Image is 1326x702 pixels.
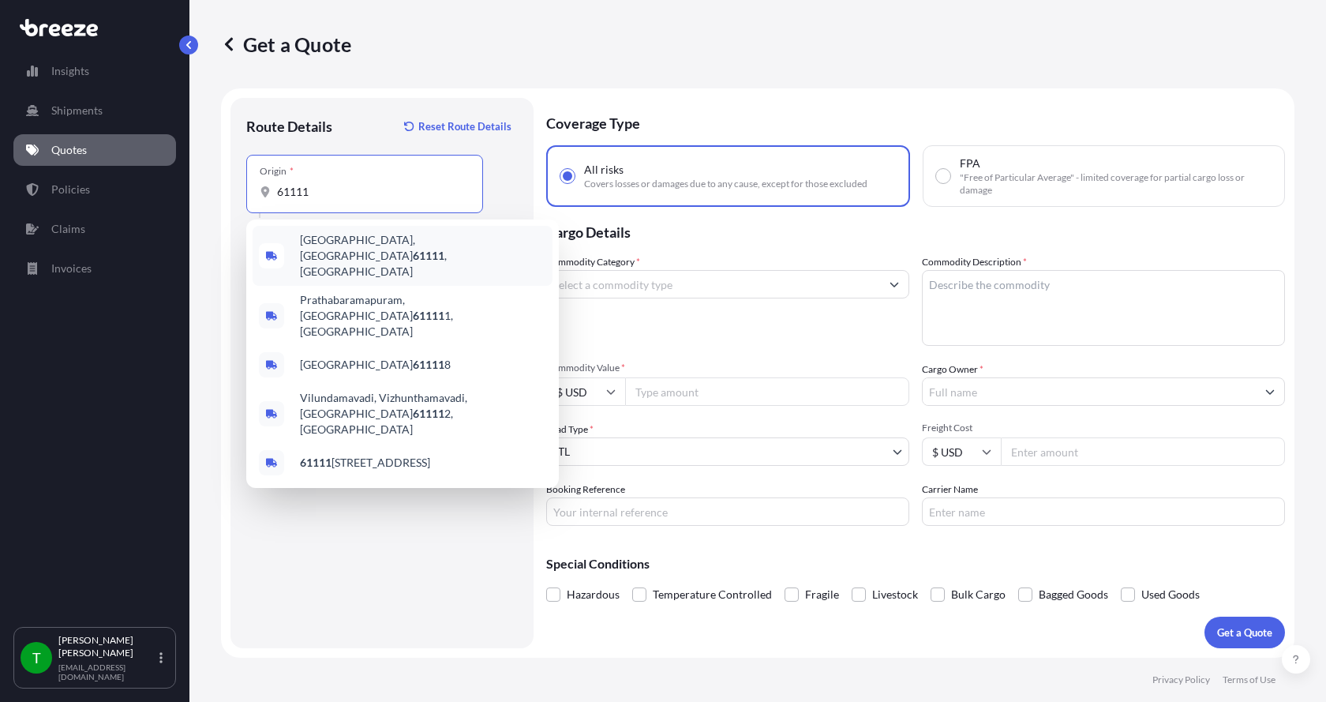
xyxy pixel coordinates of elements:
p: Get a Quote [1217,625,1272,640]
span: Covers losses or damages due to any cause, except for those excluded [584,178,867,190]
button: Show suggestions [1256,377,1284,406]
p: Cargo Details [546,207,1285,254]
p: Reset Route Details [418,118,511,134]
span: Vilundamavadi, Vizhunthamavadi, [GEOGRAPHIC_DATA] 2, [GEOGRAPHIC_DATA] [300,390,546,437]
p: Privacy Policy [1152,674,1210,686]
p: Get a Quote [221,32,351,57]
span: Commodity Value [546,362,909,374]
span: T [32,650,41,666]
p: Terms of Use [1223,674,1275,686]
b: 61111 [300,456,331,469]
span: Livestock [872,583,918,606]
div: Show suggestions [246,220,559,488]
span: FPA [960,156,980,171]
span: [STREET_ADDRESS] [300,455,430,471]
span: Temperature Controlled [653,583,772,606]
span: Used Goods [1141,583,1200,606]
button: Show suggestions [880,270,908,298]
b: 61111 [413,249,444,262]
input: Full name [923,377,1256,406]
span: Freight Cost [922,422,1285,434]
input: Type amount [625,377,909,406]
label: Carrier Name [922,482,978,497]
p: Quotes [51,142,87,158]
b: 61111 [413,309,444,322]
label: Commodity Description [922,254,1027,270]
b: 61111 [413,407,444,420]
span: LTL [553,444,570,460]
label: Commodity Category [546,254,640,270]
label: Cargo Owner [922,362,983,377]
label: Booking Reference [546,482,625,497]
span: All risks [584,162,624,178]
p: [PERSON_NAME] [PERSON_NAME] [58,634,156,659]
input: Enter name [922,497,1285,526]
div: Origin [260,165,294,178]
input: Origin [277,184,463,200]
span: [GEOGRAPHIC_DATA] 8 [300,357,451,373]
p: Shipments [51,103,103,118]
p: Coverage Type [546,98,1285,145]
span: Bulk Cargo [951,583,1006,606]
input: Select a commodity type [547,270,880,298]
p: Route Details [246,117,332,136]
p: Policies [51,182,90,197]
p: [EMAIL_ADDRESS][DOMAIN_NAME] [58,663,156,681]
p: Special Conditions [546,557,1285,570]
span: Load Type [546,422,594,437]
span: "Free of Particular Average" - limited coverage for partial cargo loss or damage [960,171,1272,197]
span: [GEOGRAPHIC_DATA], [GEOGRAPHIC_DATA] , [GEOGRAPHIC_DATA] [300,232,546,280]
span: Bagged Goods [1039,583,1108,606]
input: Your internal reference [546,497,909,526]
span: Hazardous [567,583,620,606]
p: Claims [51,221,85,237]
span: Fragile [805,583,839,606]
p: Invoices [51,261,92,276]
span: Prathabaramapuram, [GEOGRAPHIC_DATA] 1, [GEOGRAPHIC_DATA] [300,292,546,340]
b: 61111 [413,358,444,371]
p: Insights [51,63,89,79]
input: Enter amount [1001,437,1285,466]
